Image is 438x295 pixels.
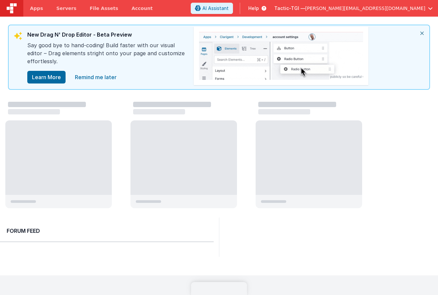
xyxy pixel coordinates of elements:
[248,5,259,12] span: Help
[305,5,425,12] span: [PERSON_NAME][EMAIL_ADDRESS][DOMAIN_NAME]
[27,31,187,41] div: New Drag N' Drop Editor - Beta Preview
[415,25,429,41] i: close
[30,5,43,12] span: Apps
[202,5,229,12] span: AI Assistant
[7,227,207,235] h2: Forum Feed
[27,71,66,83] button: Learn More
[274,5,305,12] span: Tactic-TGI —
[71,71,120,84] a: close
[90,5,118,12] span: File Assets
[191,3,233,14] button: AI Assistant
[27,41,187,71] div: Say good bye to hand-coding! Build faster with our visual editor – Drag elements stright onto you...
[274,5,433,12] button: Tactic-TGI — [PERSON_NAME][EMAIL_ADDRESS][DOMAIN_NAME]
[56,5,76,12] span: Servers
